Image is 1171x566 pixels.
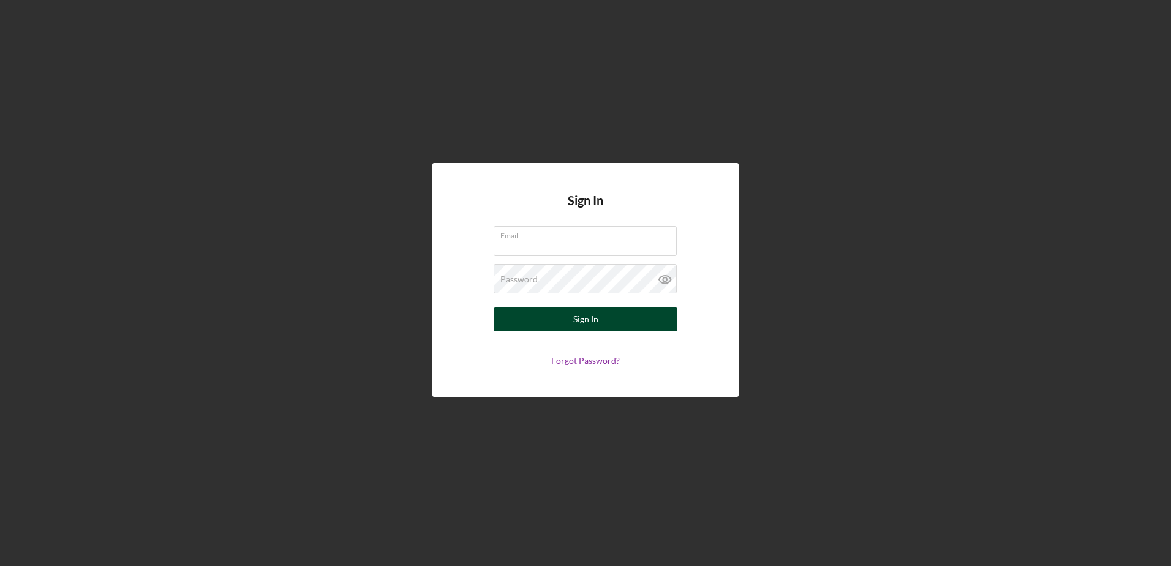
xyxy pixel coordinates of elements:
label: Password [500,274,538,284]
button: Sign In [494,307,677,331]
h4: Sign In [568,194,603,226]
div: Sign In [573,307,598,331]
label: Email [500,227,677,240]
a: Forgot Password? [551,355,620,366]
